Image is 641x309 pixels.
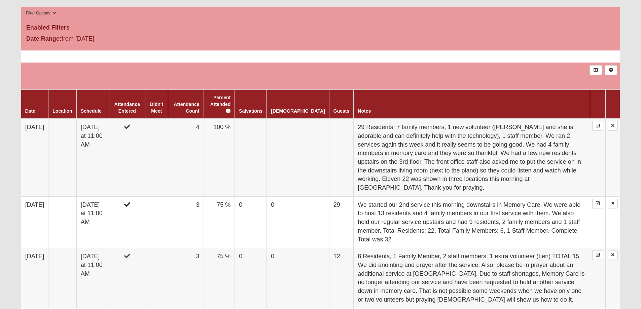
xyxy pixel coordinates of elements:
td: 0 [267,196,329,248]
a: Notes [358,108,371,114]
td: 29 Residents, 7 family members, 1 new volunteer ([PERSON_NAME] and she is adorable and can defini... [354,119,590,196]
td: 75 % [204,248,235,308]
td: 0 [235,196,267,248]
h4: Enabled Filters [26,24,615,32]
a: Enter Attendance [592,199,603,208]
a: Date [25,108,35,114]
th: [DEMOGRAPHIC_DATA] [267,90,329,119]
td: 29 [329,196,353,248]
a: Enter Attendance [592,250,603,260]
td: [DATE] at 11:00 AM [76,119,109,196]
a: Schedule [81,108,102,114]
label: Date Range: [26,34,62,43]
th: Salvations [235,90,267,119]
td: 0 [235,248,267,308]
td: [DATE] at 11:00 AM [76,248,109,308]
a: Alt+N [605,65,617,75]
a: Delete [608,121,618,131]
td: [DATE] [21,248,48,308]
a: Export to Excel [590,65,602,75]
a: Delete [608,250,618,260]
td: [DATE] [21,119,48,196]
td: 100 % [204,119,235,196]
td: We started our 2nd service this morning downstairs in Memory Care. We were able to host 13 reside... [354,196,590,248]
td: 12 [329,248,353,308]
a: Enter Attendance [592,121,603,131]
a: Attendance Count [174,102,199,114]
a: Delete [608,199,618,208]
button: Filter Options [24,10,59,17]
td: 3 [168,248,204,308]
td: 8 Residents, 1 Family Member, 2 staff members, 1 extra volunteer (Len) TOTAL 15. We did anointing... [354,248,590,308]
a: Percent Attended [210,95,231,114]
td: 0 [267,248,329,308]
th: Guests [329,90,353,119]
a: Location [52,108,72,114]
td: [DATE] at 11:00 AM [76,196,109,248]
td: [DATE] [21,196,48,248]
div: from [DATE] [21,34,221,45]
td: 75 % [204,196,235,248]
td: 3 [168,196,204,248]
a: Didn't Meet [150,102,163,114]
a: Attendance Entered [114,102,140,114]
td: 4 [168,119,204,196]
